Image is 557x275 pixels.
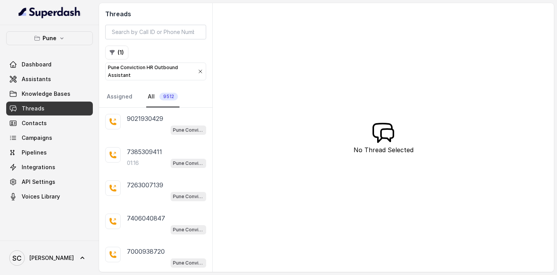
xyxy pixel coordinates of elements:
nav: Tabs [105,87,206,107]
p: 7000938720 [127,247,165,256]
button: Pune Conviction HR Outbound Assistant [105,63,206,80]
a: All9512 [146,87,179,107]
a: Voices Library [6,190,93,204]
a: Assistants [6,72,93,86]
span: Assistants [22,75,51,83]
p: 7406040847 [127,214,165,223]
a: Assigned [105,87,134,107]
span: Threads [22,105,44,112]
p: Pune Conviction HR Outbound Assistant [173,160,204,167]
a: Campaigns [6,131,93,145]
a: [PERSON_NAME] [6,247,93,269]
span: Dashboard [22,61,51,68]
text: SC [12,254,22,262]
p: 9021930429 [127,114,163,123]
span: Knowledge Bases [22,90,70,98]
span: Voices Library [22,193,60,200]
p: Pune Conviction HR Outbound Assistant [108,64,191,79]
span: 9512 [159,93,178,100]
span: Contacts [22,119,47,127]
p: 7263007139 [127,180,163,190]
span: [PERSON_NAME] [29,254,74,262]
span: Integrations [22,163,55,171]
p: Pune [43,34,56,43]
a: Contacts [6,116,93,130]
input: Search by Call ID or Phone Number [105,25,206,39]
a: Pipelines [6,146,93,160]
a: API Settings [6,175,93,189]
h2: Threads [105,9,206,19]
span: Pipelines [22,149,47,156]
button: (1) [105,46,128,59]
img: light.svg [19,6,81,19]
p: 01:16 [127,159,139,167]
a: Threads [6,102,93,115]
a: Integrations [6,160,93,174]
p: Pune Conviction HR Outbound Assistant [173,126,204,134]
span: Campaigns [22,134,52,142]
p: 7385309411 [127,147,162,156]
a: Dashboard [6,58,93,71]
p: Pune Conviction HR Outbound Assistant [173,259,204,267]
button: Pune [6,31,93,45]
p: No Thread Selected [354,145,413,154]
p: Pune Conviction HR Outbound Assistant [173,193,204,200]
p: Pune Conviction HR Outbound Assistant [173,226,204,234]
a: Knowledge Bases [6,87,93,101]
span: API Settings [22,178,55,186]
